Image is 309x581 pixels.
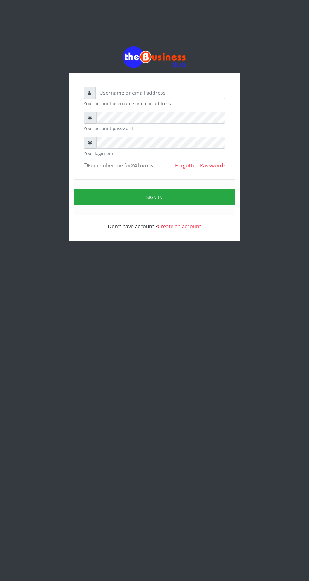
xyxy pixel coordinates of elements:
[84,150,225,157] small: Your login pin
[95,87,225,99] input: Username or email address
[175,162,225,169] a: Forgotten Password?
[84,163,88,167] input: Remember me for24 hours
[158,223,201,230] a: Create an account
[84,100,225,107] small: Your account username or email address
[74,189,235,205] button: Sign in
[84,215,225,230] div: Don't have account ?
[84,125,225,132] small: Your account password
[84,162,153,169] label: Remember me for
[131,162,153,169] b: 24 hours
